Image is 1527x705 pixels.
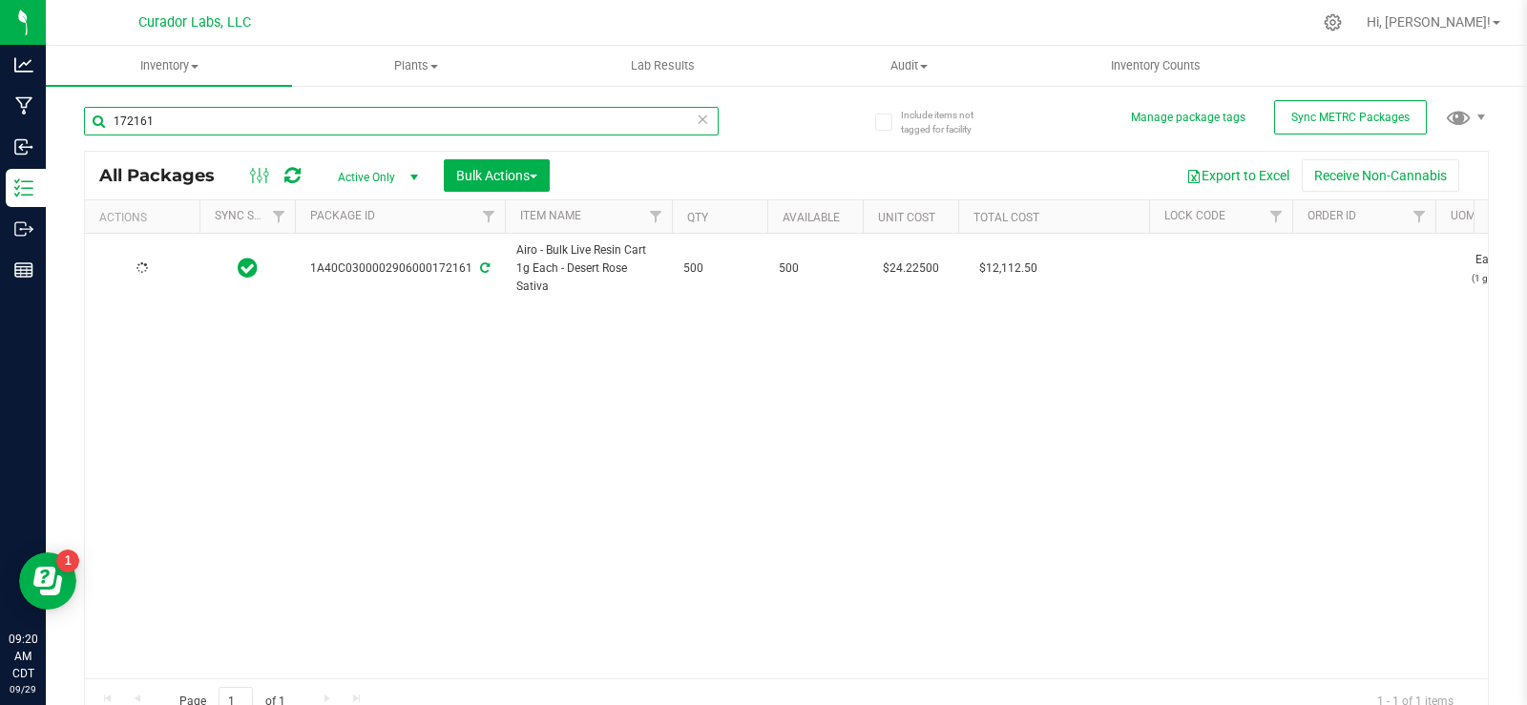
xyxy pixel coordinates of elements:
[687,211,708,224] a: Qty
[973,211,1039,224] a: Total Cost
[1321,13,1345,31] div: Manage settings
[14,260,33,280] inline-svg: Reports
[1085,57,1226,74] span: Inventory Counts
[292,259,508,278] div: 1A40C0300002906000172161
[1451,209,1475,222] a: UOM
[1033,46,1279,86] a: Inventory Counts
[263,200,295,233] a: Filter
[1307,209,1356,222] a: Order Id
[46,57,292,74] span: Inventory
[970,255,1047,282] span: $12,112.50
[640,200,672,233] a: Filter
[238,255,258,281] span: In Sync
[1367,14,1491,30] span: Hi, [PERSON_NAME]!
[9,631,37,682] p: 09:20 AM CDT
[1404,200,1435,233] a: Filter
[1291,111,1410,124] span: Sync METRC Packages
[19,552,76,610] iframe: Resource center
[9,682,37,696] p: 09/29
[520,209,581,222] a: Item Name
[56,549,79,572] iframe: Resource center unread badge
[14,96,33,115] inline-svg: Manufacturing
[14,55,33,74] inline-svg: Analytics
[444,159,550,192] button: Bulk Actions
[785,46,1032,86] a: Audit
[878,211,935,224] a: Unit Cost
[14,219,33,238] inline-svg: Outbound
[683,259,756,278] span: 500
[14,137,33,156] inline-svg: Inbound
[310,209,375,222] a: Package ID
[292,46,538,86] a: Plants
[696,107,709,132] span: Clear
[46,46,292,86] a: Inventory
[1174,159,1302,192] button: Export to Excel
[901,108,996,136] span: Include items not tagged for facility
[1274,100,1427,135] button: Sync METRC Packages
[215,209,288,222] a: Sync Status
[138,14,251,31] span: Curador Labs, LLC
[1261,200,1292,233] a: Filter
[1131,110,1245,126] button: Manage package tags
[516,241,660,297] span: Airo - Bulk Live Resin Cart 1g Each - Desert Rose Sativa
[99,211,192,224] div: Actions
[14,178,33,197] inline-svg: Inventory
[477,261,490,275] span: Sync from Compliance System
[473,200,505,233] a: Filter
[863,234,958,304] td: $24.22500
[293,57,537,74] span: Plants
[1164,209,1225,222] a: Lock Code
[99,165,234,186] span: All Packages
[84,107,719,135] input: Search Package ID, Item Name, SKU, Lot or Part Number...
[539,46,785,86] a: Lab Results
[783,211,840,224] a: Available
[779,259,851,278] span: 500
[456,168,537,183] span: Bulk Actions
[1302,159,1459,192] button: Receive Non-Cannabis
[786,57,1031,74] span: Audit
[605,57,721,74] span: Lab Results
